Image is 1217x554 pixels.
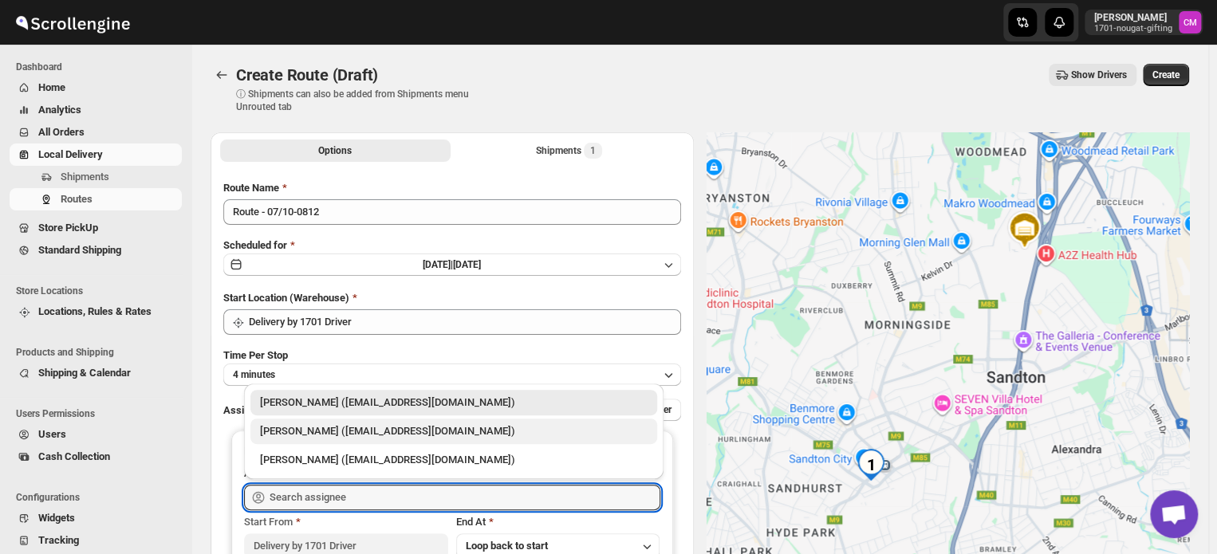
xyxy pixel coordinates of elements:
[1094,11,1172,24] p: [PERSON_NAME]
[10,529,182,552] button: Tracking
[16,346,183,359] span: Products and Shipping
[236,88,487,113] p: ⓘ Shipments can also be added from Shipments menu Unrouted tab
[270,485,660,510] input: Search assignee
[244,390,664,415] li: Nick Scher (store@1701luxury.com)
[10,507,182,529] button: Widgets
[223,182,279,194] span: Route Name
[1143,64,1189,86] button: Create
[13,2,132,42] img: ScrollEngine
[10,423,182,446] button: Users
[38,305,152,317] span: Locations, Rules & Rates
[223,363,681,386] button: 4 minutes
[244,516,293,528] span: Start From
[1152,69,1180,81] span: Create
[38,367,131,379] span: Shipping & Calendar
[456,514,660,530] div: End At
[602,403,672,416] span: Add More Driver
[855,449,887,481] div: 1
[223,292,349,304] span: Start Location (Warehouse)
[1049,64,1136,86] button: Show Drivers
[244,415,664,444] li: Percy Maleto (deliveriesby1701@gmail.com)
[38,126,85,138] span: All Orders
[223,253,681,276] button: [DATE]|[DATE]
[260,452,648,468] div: [PERSON_NAME] ([EMAIL_ADDRESS][DOMAIN_NAME])
[10,77,182,99] button: Home
[236,65,378,84] span: Create Route (Draft)
[590,144,596,157] span: 1
[38,534,79,546] span: Tracking
[38,244,121,256] span: Standard Shipping
[1094,24,1172,33] p: 1701-nougat-gifting
[61,171,109,183] span: Shipments
[1179,11,1201,33] span: Cleo Moyo
[220,139,451,162] button: All Route Options
[454,139,684,162] button: Selected Shipments
[223,239,287,251] span: Scheduled for
[16,61,183,73] span: Dashboard
[260,423,648,439] div: [PERSON_NAME] ([EMAIL_ADDRESS][DOMAIN_NAME])
[10,362,182,384] button: Shipping & Calendar
[223,199,681,225] input: Eg: Bengaluru Route
[453,259,481,270] span: [DATE]
[38,428,66,440] span: Users
[211,64,233,86] button: Routes
[466,540,548,552] span: Loop back to start
[1150,490,1198,538] div: Open chat
[423,259,453,270] span: [DATE] |
[16,491,183,504] span: Configurations
[249,309,681,335] input: Search location
[1085,10,1203,35] button: User menu
[10,446,182,468] button: Cash Collection
[16,285,183,297] span: Store Locations
[10,301,182,323] button: Locations, Rules & Rates
[244,444,664,473] li: Cleo Moyo (1701jhb@gmail.com)
[38,222,98,234] span: Store PickUp
[10,166,182,188] button: Shipments
[61,193,93,205] span: Routes
[38,104,81,116] span: Analytics
[1071,69,1127,81] span: Show Drivers
[10,121,182,143] button: All Orders
[318,144,352,157] span: Options
[1184,18,1197,28] text: CM
[10,99,182,121] button: Analytics
[38,512,75,524] span: Widgets
[38,148,103,160] span: Local Delivery
[38,81,65,93] span: Home
[223,349,288,361] span: Time Per Stop
[38,450,110,462] span: Cash Collection
[260,395,648,411] div: [PERSON_NAME] ([EMAIL_ADDRESS][DOMAIN_NAME])
[223,404,266,416] span: Assign to
[16,407,183,420] span: Users Permissions
[536,143,602,159] div: Shipments
[10,188,182,210] button: Routes
[233,368,275,381] span: 4 minutes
